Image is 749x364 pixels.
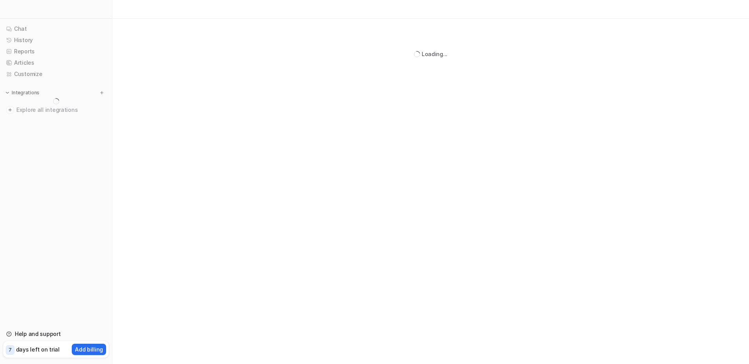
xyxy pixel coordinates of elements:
[75,345,103,353] p: Add billing
[3,104,109,115] a: Explore all integrations
[422,50,447,58] div: Loading...
[3,57,109,68] a: Articles
[99,90,105,95] img: menu_add.svg
[16,104,106,116] span: Explore all integrations
[12,90,39,96] p: Integrations
[3,69,109,80] a: Customize
[3,35,109,46] a: History
[6,106,14,114] img: explore all integrations
[3,89,42,97] button: Integrations
[3,329,109,339] a: Help and support
[16,345,60,353] p: days left on trial
[5,90,10,95] img: expand menu
[3,46,109,57] a: Reports
[72,344,106,355] button: Add billing
[3,23,109,34] a: Chat
[9,346,12,353] p: 7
